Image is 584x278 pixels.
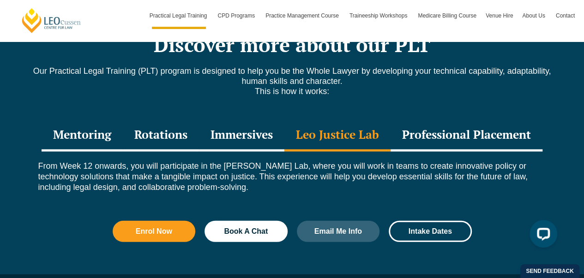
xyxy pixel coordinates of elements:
[413,2,481,29] a: Medicare Billing Course
[551,2,579,29] a: Contact
[42,119,123,152] div: Mentoring
[136,228,172,235] span: Enrol Now
[261,2,345,29] a: Practice Management Course
[113,221,196,242] a: Enrol Now
[297,221,380,242] a: Email Me Info
[29,66,555,96] p: Our Practical Legal Training (PLT) program is designed to help you be the Whole Lawyer by develop...
[205,221,288,242] a: Book A Chat
[29,33,555,56] h2: Discover more about our PLT
[522,216,561,255] iframe: LiveChat chat widget
[391,119,542,152] div: Professional Placement
[409,228,452,235] span: Intake Dates
[213,2,261,29] a: CPD Programs
[224,228,268,235] span: Book A Chat
[199,119,284,152] div: Immersives
[481,2,518,29] a: Venue Hire
[21,7,82,34] a: [PERSON_NAME] Centre for Law
[518,2,551,29] a: About Us
[123,119,199,152] div: Rotations
[38,161,546,193] p: From Week 12 onwards, you will participate in the [PERSON_NAME] Lab, where you will work in teams...
[345,2,413,29] a: Traineeship Workshops
[314,228,362,235] span: Email Me Info
[284,119,391,152] div: Leo Justice Lab
[389,221,472,242] a: Intake Dates
[145,2,213,29] a: Practical Legal Training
